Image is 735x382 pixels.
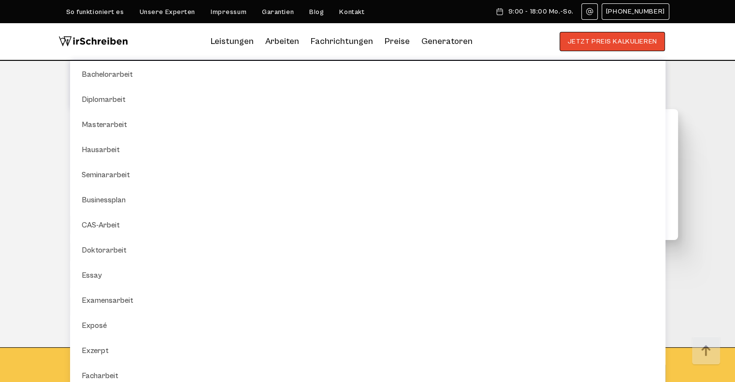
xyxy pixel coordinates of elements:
button: JETZT PREIS KALKULIEREN [560,32,665,51]
a: Unsere Experten [140,8,195,16]
a: Businessplan [82,194,178,206]
a: [PHONE_NUMBER] [602,3,669,20]
a: Exposé [82,320,178,331]
a: Generatoren [421,34,473,49]
a: So funktioniert es [66,8,124,16]
a: Masterarbeit [82,119,178,130]
span: [PHONE_NUMBER] [606,8,665,15]
a: Kontakt [339,8,364,16]
a: CAS-Arbeit [82,219,178,231]
a: Essay [82,269,178,281]
img: logo wirschreiben [58,32,128,51]
a: Doktorarbeit [82,244,178,256]
a: Leistungen [211,34,254,49]
a: Arbeiten [265,34,299,49]
a: Hausarbeit [82,144,178,156]
a: Fachrichtungen [311,34,373,49]
img: button top [692,337,721,366]
a: Facharbeit [82,370,178,382]
a: Preise [385,36,410,46]
a: Exzerpt [82,345,178,356]
a: Impressum [211,8,246,16]
a: Examensarbeit [82,295,178,306]
a: Blog [309,8,324,16]
a: Bachelorarbeit [82,69,178,80]
a: Garantien [262,8,294,16]
img: Schedule [495,8,504,15]
a: Diplomarbeit [82,94,178,105]
img: Email [586,8,593,15]
span: 9:00 - 18:00 Mo.-So. [508,8,573,15]
a: Seminararbeit [82,169,178,181]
